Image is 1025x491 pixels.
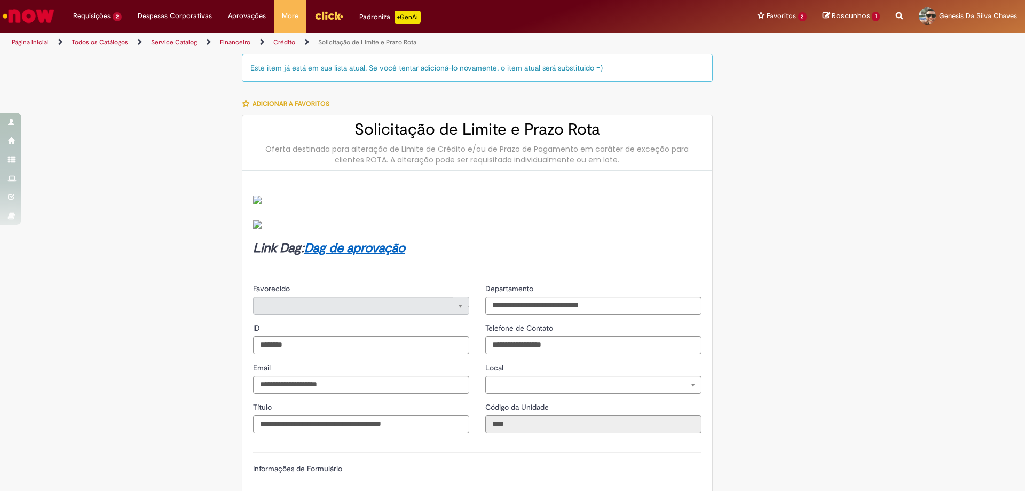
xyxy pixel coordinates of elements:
[485,402,551,412] span: Somente leitura - Código da Unidade
[395,11,421,24] p: +GenAi
[253,363,273,372] span: Email
[314,7,343,24] img: click_logo_yellow_360x200.png
[485,402,551,412] label: Somente leitura - Código da Unidade
[253,284,292,293] span: Somente leitura - Favorecido
[12,38,49,46] a: Página inicial
[832,11,870,21] span: Rascunhos
[1,5,56,27] img: ServiceNow
[8,33,675,52] ul: Trilhas de página
[253,323,262,333] span: ID
[273,38,295,46] a: Crédito
[138,11,212,21] span: Despesas Corporativas
[485,376,701,394] a: Limpar campo Local
[253,220,262,229] img: sys_attachment.do
[242,54,713,82] div: Este item já está em sua lista atual. Se você tentar adicioná-lo novamente, o item atual será sub...
[253,376,469,394] input: Email
[485,363,506,372] span: Local
[253,464,342,473] label: Informações de Formulário
[73,11,111,21] span: Requisições
[485,415,701,433] input: Código da Unidade
[72,38,128,46] a: Todos os Catálogos
[253,99,329,108] span: Adicionar a Favoritos
[767,11,796,21] span: Favoritos
[485,297,701,315] input: Departamento
[485,284,535,293] span: Departamento
[113,12,122,21] span: 2
[798,12,807,21] span: 2
[318,38,416,46] a: Solicitação de Limite e Prazo Rota
[485,323,555,333] span: Telefone de Contato
[253,415,469,433] input: Título
[253,144,701,165] div: Oferta destinada para alteração de Limite de Crédito e/ou de Prazo de Pagamento em caráter de exc...
[872,12,880,21] span: 1
[939,11,1017,20] span: Genesis Da Silva Chaves
[253,240,405,256] strong: Link Dag:
[282,11,298,21] span: More
[304,240,405,256] a: Dag de aprovação
[253,121,701,138] h2: Solicitação de Limite e Prazo Rota
[485,336,701,354] input: Telefone de Contato
[823,11,880,21] a: Rascunhos
[228,11,266,21] span: Aprovações
[359,11,421,24] div: Padroniza
[220,38,250,46] a: Financeiro
[242,92,335,115] button: Adicionar a Favoritos
[151,38,197,46] a: Service Catalog
[253,336,469,354] input: ID
[253,297,469,315] a: Limpar campo Favorecido
[253,402,274,412] span: Título
[253,196,262,204] img: sys_attachment.do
